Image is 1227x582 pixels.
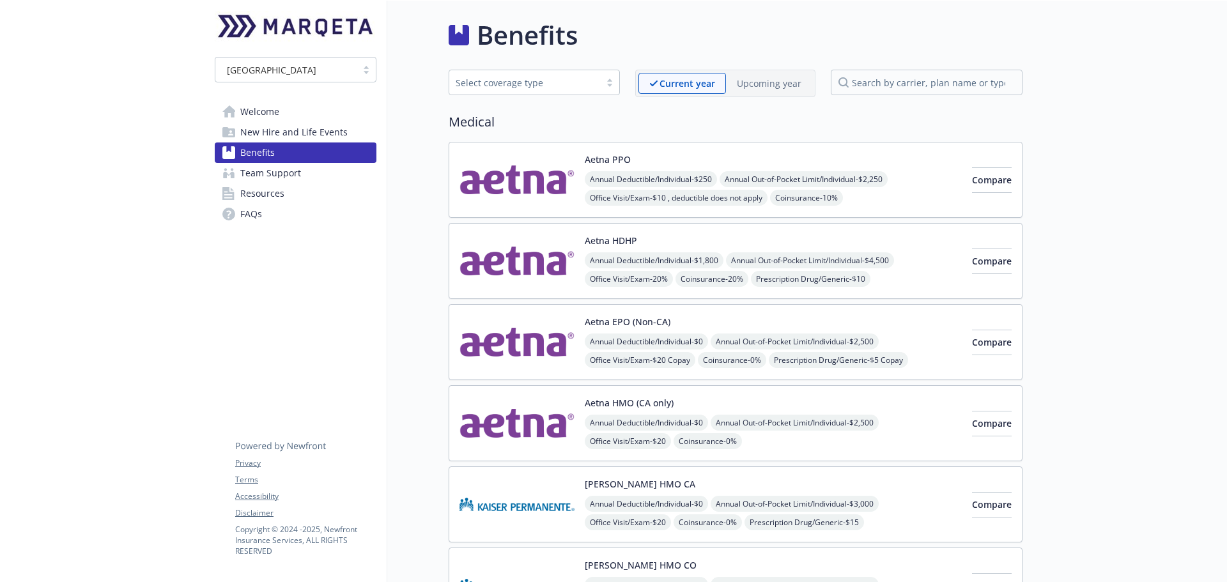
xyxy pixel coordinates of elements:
a: Benefits [215,142,376,163]
span: Team Support [240,163,301,183]
button: Compare [972,492,1012,517]
img: Aetna Inc carrier logo [459,234,575,288]
a: Terms [235,474,376,486]
span: Welcome [240,102,279,122]
button: Compare [972,249,1012,274]
span: Office Visit/Exam - $20 Copay [585,352,695,368]
span: FAQs [240,204,262,224]
span: Compare [972,417,1012,429]
div: Select coverage type [456,76,594,89]
button: Aetna HDHP [585,234,637,247]
span: Annual Out-of-Pocket Limit/Individual - $2,500 [711,333,879,349]
span: Compare [972,336,1012,348]
h1: Benefits [477,16,578,54]
img: Aetna Inc carrier logo [459,153,575,207]
a: Privacy [235,457,376,469]
input: search by carrier, plan name or type [831,70,1022,95]
img: Aetna Inc carrier logo [459,396,575,450]
span: Office Visit/Exam - $20 [585,433,671,449]
span: Coinsurance - 0% [674,433,742,449]
img: Aetna Inc carrier logo [459,315,575,369]
span: Annual Out-of-Pocket Limit/Individual - $2,500 [711,415,879,431]
span: Office Visit/Exam - 20% [585,271,673,287]
span: Office Visit/Exam - $20 [585,514,671,530]
a: Accessibility [235,491,376,502]
p: Copyright © 2024 - 2025 , Newfront Insurance Services, ALL RIGHTS RESERVED [235,524,376,556]
button: [PERSON_NAME] HMO CA [585,477,695,491]
a: New Hire and Life Events [215,122,376,142]
span: Annual Deductible/Individual - $0 [585,496,708,512]
span: Prescription Drug/Generic - $10 [751,271,870,287]
span: Annual Out-of-Pocket Limit/Individual - $3,000 [711,496,879,512]
span: New Hire and Life Events [240,122,348,142]
a: Team Support [215,163,376,183]
button: Compare [972,330,1012,355]
h2: Medical [449,112,1022,132]
span: Annual Deductible/Individual - $0 [585,333,708,349]
a: Resources [215,183,376,204]
span: Annual Deductible/Individual - $0 [585,415,708,431]
button: Aetna EPO (Non-CA) [585,315,670,328]
p: Current year [660,77,715,90]
button: Compare [972,167,1012,193]
span: Resources [240,183,284,204]
span: Coinsurance - 20% [675,271,748,287]
img: Kaiser Permanente Insurance Company carrier logo [459,477,575,532]
button: Aetna PPO [585,153,631,166]
span: Annual Out-of-Pocket Limit/Individual - $4,500 [726,252,894,268]
button: Aetna HMO (CA only) [585,396,674,410]
span: Prescription Drug/Generic - $5 Copay [769,352,908,368]
span: Coinsurance - 0% [698,352,766,368]
span: Annual Deductible/Individual - $250 [585,171,717,187]
span: [GEOGRAPHIC_DATA] [227,63,316,77]
a: Welcome [215,102,376,122]
span: Coinsurance - 10% [770,190,843,206]
span: Office Visit/Exam - $10 , deductible does not apply [585,190,768,206]
a: Disclaimer [235,507,376,519]
span: Prescription Drug/Generic - $15 [745,514,864,530]
span: Annual Out-of-Pocket Limit/Individual - $2,250 [720,171,888,187]
a: FAQs [215,204,376,224]
button: Compare [972,411,1012,436]
span: Compare [972,174,1012,186]
span: Compare [972,498,1012,510]
span: [GEOGRAPHIC_DATA] [222,63,350,77]
p: Upcoming year [737,77,801,90]
span: Compare [972,255,1012,267]
span: Benefits [240,142,275,163]
span: Annual Deductible/Individual - $1,800 [585,252,723,268]
button: [PERSON_NAME] HMO CO [585,558,697,572]
span: Coinsurance - 0% [674,514,742,530]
